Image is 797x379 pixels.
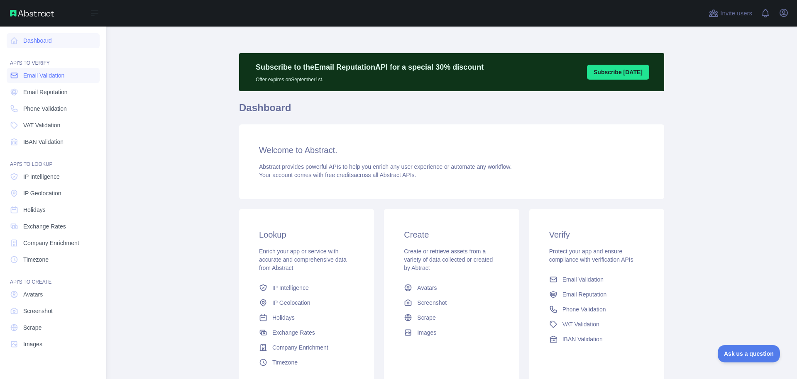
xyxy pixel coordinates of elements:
[549,248,633,263] span: Protect your app and ensure compliance with verification APIs
[7,118,100,133] a: VAT Validation
[7,33,100,48] a: Dashboard
[23,88,68,96] span: Email Reputation
[7,50,100,66] div: API'S TO VERIFY
[256,295,357,310] a: IP Geolocation
[23,71,64,80] span: Email Validation
[401,280,502,295] a: Avatars
[417,313,435,322] span: Scrape
[23,323,42,332] span: Scrape
[7,320,100,335] a: Scrape
[718,345,780,362] iframe: Toggle Customer Support
[23,239,79,247] span: Company Enrichment
[256,340,357,355] a: Company Enrichment
[7,337,100,352] a: Images
[417,299,447,307] span: Screenshot
[546,332,648,347] a: IBAN Validation
[546,287,648,302] a: Email Reputation
[546,272,648,287] a: Email Validation
[562,275,604,284] span: Email Validation
[23,189,61,197] span: IP Geolocation
[272,299,310,307] span: IP Geolocation
[417,284,437,292] span: Avatars
[23,340,42,348] span: Images
[562,290,607,299] span: Email Reputation
[404,248,493,271] span: Create or retrieve assets from a variety of data collected or created by Abtract
[272,313,295,322] span: Holidays
[417,328,436,337] span: Images
[23,255,49,264] span: Timezone
[562,320,599,328] span: VAT Validation
[546,302,648,317] a: Phone Validation
[259,248,347,271] span: Enrich your app or service with accurate and comprehensive data from Abstract
[562,305,606,313] span: Phone Validation
[256,73,484,83] p: Offer expires on September 1st.
[23,138,64,146] span: IBAN Validation
[272,328,315,337] span: Exchange Rates
[549,229,644,241] h3: Verify
[325,172,354,178] span: free credits
[256,325,357,340] a: Exchange Rates
[23,104,67,113] span: Phone Validation
[7,202,100,217] a: Holidays
[7,169,100,184] a: IP Intelligence
[259,172,416,178] span: Your account comes with across all Abstract APIs.
[7,304,100,318] a: Screenshot
[7,151,100,168] div: API'S TO LOOKUP
[256,280,357,295] a: IP Intelligence
[256,355,357,370] a: Timezone
[7,219,100,234] a: Exchange Rates
[272,343,328,352] span: Company Enrichment
[23,290,43,299] span: Avatars
[562,335,603,343] span: IBAN Validation
[7,287,100,302] a: Avatars
[256,310,357,325] a: Holidays
[239,101,664,121] h1: Dashboard
[7,252,100,267] a: Timezone
[23,222,66,231] span: Exchange Rates
[7,68,100,83] a: Email Validation
[259,229,354,241] h3: Lookup
[23,307,53,315] span: Screenshot
[10,10,54,17] img: Abstract API
[259,163,512,170] span: Abstract provides powerful APIs to help you enrich any user experience or automate any workflow.
[272,358,298,367] span: Timezone
[23,172,60,181] span: IP Intelligence
[720,9,752,18] span: Invite users
[256,61,484,73] p: Subscribe to the Email Reputation API for a special 30 % discount
[7,269,100,285] div: API'S TO CREATE
[707,7,754,20] button: Invite users
[272,284,309,292] span: IP Intelligence
[404,229,499,241] h3: Create
[7,85,100,100] a: Email Reputation
[546,317,648,332] a: VAT Validation
[23,121,60,129] span: VAT Validation
[401,325,502,340] a: Images
[7,134,100,149] a: IBAN Validation
[401,310,502,325] a: Scrape
[23,206,46,214] span: Holidays
[587,65,649,80] button: Subscribe [DATE]
[7,236,100,250] a: Company Enrichment
[7,101,100,116] a: Phone Validation
[7,186,100,201] a: IP Geolocation
[259,144,644,156] h3: Welcome to Abstract.
[401,295,502,310] a: Screenshot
